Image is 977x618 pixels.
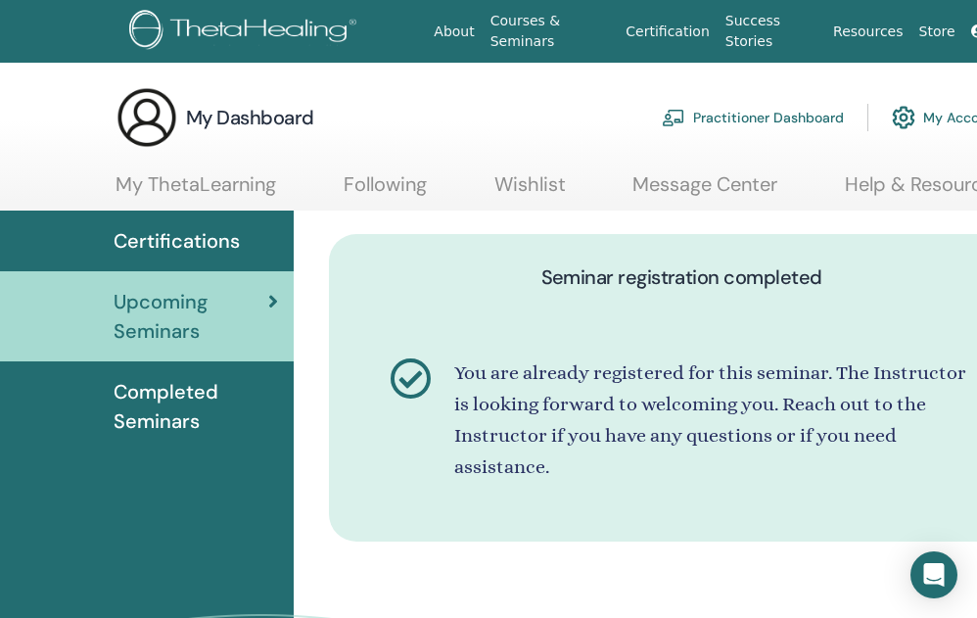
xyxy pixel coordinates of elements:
[618,14,717,50] a: Certification
[911,14,963,50] a: Store
[114,377,278,436] span: Completed Seminars
[662,109,685,126] img: chalkboard-teacher.svg
[718,3,825,60] a: Success Stories
[483,3,619,60] a: Courses & Seminars
[910,551,957,598] div: Open Intercom Messenger
[494,172,566,211] a: Wishlist
[426,14,482,50] a: About
[892,101,915,134] img: cog.svg
[186,104,314,131] h3: My Dashboard
[116,172,276,211] a: My ThetaLearning
[344,172,427,211] a: Following
[114,287,268,346] span: Upcoming Seminars
[632,172,777,211] a: Message Center
[825,14,911,50] a: Resources
[454,357,974,483] p: You are already registered for this seminar. The Instructor is looking forward to welcoming you. ...
[129,10,363,54] img: logo.png
[662,96,844,139] a: Practitioner Dashboard
[116,86,178,149] img: generic-user-icon.jpg
[114,226,240,256] span: Certifications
